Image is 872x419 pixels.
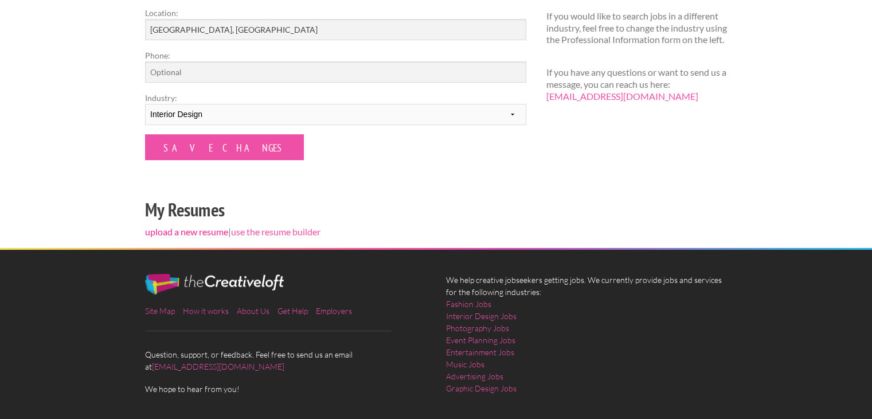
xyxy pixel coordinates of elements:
input: Optional [145,61,526,83]
a: upload a new resume [145,226,228,237]
div: We help creative jobseekers getting jobs. We currently provide jobs and services for the followin... [436,274,737,404]
a: Music Jobs [446,358,484,370]
a: Event Planning Jobs [446,334,515,346]
a: Photography Jobs [446,322,509,334]
input: e.g. New York, NY [145,19,526,40]
a: use the resume builder [231,226,320,237]
a: About Us [237,306,269,316]
a: Advertising Jobs [446,370,503,382]
a: [EMAIL_ADDRESS][DOMAIN_NAME] [152,362,284,371]
a: Interior Design Jobs [446,310,517,322]
a: [EMAIL_ADDRESS][DOMAIN_NAME] [546,91,698,102]
span: We hope to hear from you! [145,383,426,395]
div: Question, support, or feedback. Feel free to send us an email at [135,274,436,395]
a: Entertainment Jobs [446,346,514,358]
a: Fashion Jobs [446,298,491,310]
label: Phone: [145,49,526,61]
h2: My Resumes [145,197,526,223]
img: The Creative Loft [145,274,284,294]
p: If you would like to search jobs in a different industry, feel free to change the industry using ... [546,10,727,46]
a: Employers [316,306,352,316]
label: Industry: [145,92,526,104]
a: How it works [183,306,229,316]
input: Save Changes [145,134,304,160]
label: Location: [145,7,526,19]
a: Get Help [277,306,308,316]
a: Site Map [145,306,175,316]
p: If you have any questions or want to send us a message, you can reach us here: [546,67,727,102]
a: Graphic Design Jobs [446,382,517,394]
